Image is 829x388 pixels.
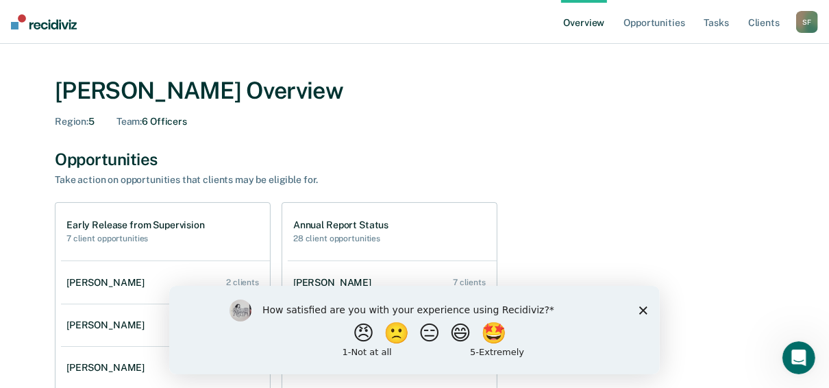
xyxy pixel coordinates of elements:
[66,362,150,374] div: [PERSON_NAME]
[169,286,660,374] iframe: Survey by Kim from Recidiviz
[61,348,270,387] a: [PERSON_NAME] 1 client
[782,341,815,374] iframe: Intercom live chat
[55,116,88,127] span: Region :
[55,149,774,169] div: Opportunities
[293,219,388,231] h1: Annual Report Status
[55,174,534,186] div: Take action on opportunities that clients may be eligible for.
[226,278,259,287] div: 2 clients
[61,263,270,302] a: [PERSON_NAME] 2 clients
[55,116,95,128] div: 5
[293,234,388,243] h2: 28 client opportunities
[66,277,150,289] div: [PERSON_NAME]
[116,116,187,128] div: 6 Officers
[55,77,774,105] div: [PERSON_NAME] Overview
[288,263,497,302] a: [PERSON_NAME] 7 clients
[66,219,205,231] h1: Early Release from Supervision
[116,116,142,127] span: Team :
[453,278,486,287] div: 7 clients
[66,234,205,243] h2: 7 client opportunities
[796,11,818,33] div: S F
[11,14,77,29] img: Recidiviz
[293,277,377,289] div: [PERSON_NAME]
[796,11,818,33] button: SF
[66,319,150,331] div: [PERSON_NAME]
[61,306,270,345] a: [PERSON_NAME] 2 clients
